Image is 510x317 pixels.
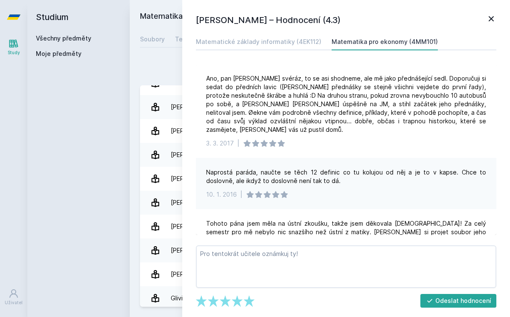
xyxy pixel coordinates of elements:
[36,49,82,58] span: Moje předměty
[206,74,486,134] div: Ano, pan [PERSON_NAME] svéráz, to se asi shodneme, ale mě jako přednášející sedl. Doporučuji si s...
[171,146,218,163] div: [PERSON_NAME]
[171,290,242,307] div: Glivická [PERSON_NAME]
[206,139,234,148] div: 3. 3. 2017
[140,238,500,262] a: [PERSON_NAME] 13 hodnocení 4.9
[206,168,486,185] div: Naprostá paráda, naučte se těch 12 definic co tu kolujou od něj a je to v kapse. Chce to doslovně...
[140,143,500,167] a: [PERSON_NAME] 47 hodnocení 4.3
[171,170,218,187] div: [PERSON_NAME]
[140,286,500,310] a: Glivická [PERSON_NAME] 20 hodnocení 4.7
[140,167,500,191] a: [PERSON_NAME] 1 hodnocení 5.0
[240,190,242,199] div: |
[2,284,26,310] a: Uživatel
[237,139,239,148] div: |
[2,34,26,60] a: Study
[140,95,500,119] a: [PERSON_NAME]
[140,215,500,238] a: [PERSON_NAME] 2 hodnocení 5.0
[171,194,218,211] div: [PERSON_NAME]
[206,190,237,199] div: 10. 1. 2016
[175,35,192,44] div: Testy
[140,262,500,286] a: [PERSON_NAME] 29 hodnocení 4.2
[140,35,165,44] div: Soubory
[8,49,20,56] div: Study
[206,219,486,253] div: Tohoto pána jsem měla na ústní zkoušku, takže jsem děkovala [DEMOGRAPHIC_DATA]! Za celý semestr p...
[140,10,404,24] h2: Matematika pro ekonomy (4MM101)
[420,294,497,308] button: Odeslat hodnocení
[140,119,500,143] a: [PERSON_NAME] 2 hodnocení 3.5
[171,218,218,235] div: [PERSON_NAME]
[171,122,218,140] div: [PERSON_NAME]
[140,31,165,48] a: Soubory
[36,35,91,42] a: Všechny předměty
[171,266,218,283] div: [PERSON_NAME]
[140,191,500,215] a: [PERSON_NAME] 2 hodnocení 2.0
[175,31,192,48] a: Testy
[5,300,23,306] div: Uživatel
[171,99,218,116] div: [PERSON_NAME]
[171,242,218,259] div: [PERSON_NAME]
